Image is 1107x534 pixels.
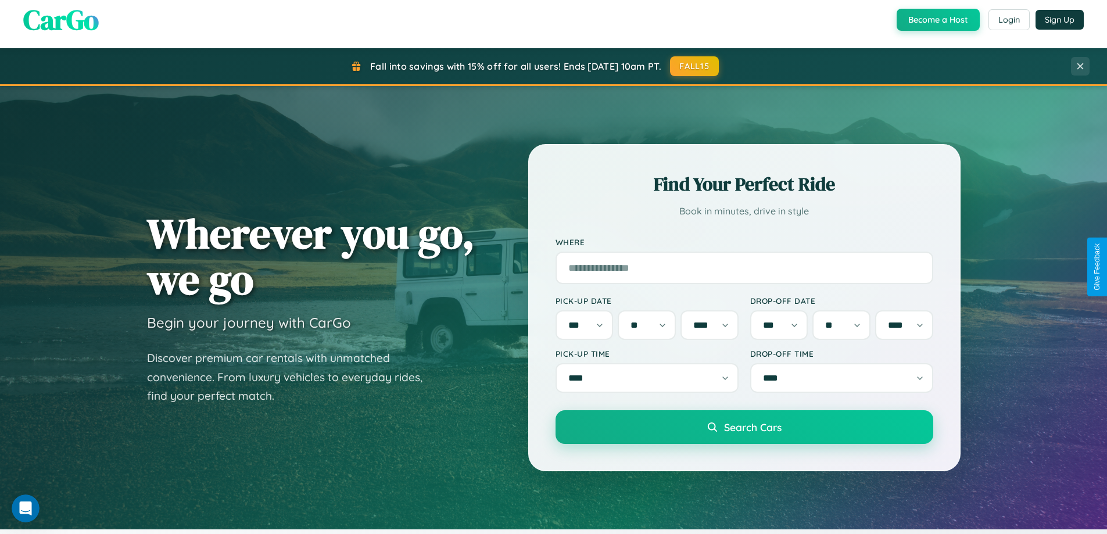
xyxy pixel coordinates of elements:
h1: Wherever you go, we go [147,210,475,302]
label: Where [556,237,933,247]
iframe: Intercom live chat [12,494,40,522]
p: Discover premium car rentals with unmatched convenience. From luxury vehicles to everyday rides, ... [147,349,438,406]
div: Give Feedback [1093,243,1101,291]
label: Pick-up Date [556,296,739,306]
button: FALL15 [670,56,719,76]
button: Become a Host [897,9,980,31]
h2: Find Your Perfect Ride [556,171,933,197]
p: Book in minutes, drive in style [556,203,933,220]
span: CarGo [23,1,99,39]
button: Login [988,9,1030,30]
button: Search Cars [556,410,933,444]
span: Fall into savings with 15% off for all users! Ends [DATE] 10am PT. [370,60,661,72]
h3: Begin your journey with CarGo [147,314,351,331]
label: Pick-up Time [556,349,739,359]
span: Search Cars [724,421,782,433]
label: Drop-off Time [750,349,933,359]
label: Drop-off Date [750,296,933,306]
button: Sign Up [1036,10,1084,30]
